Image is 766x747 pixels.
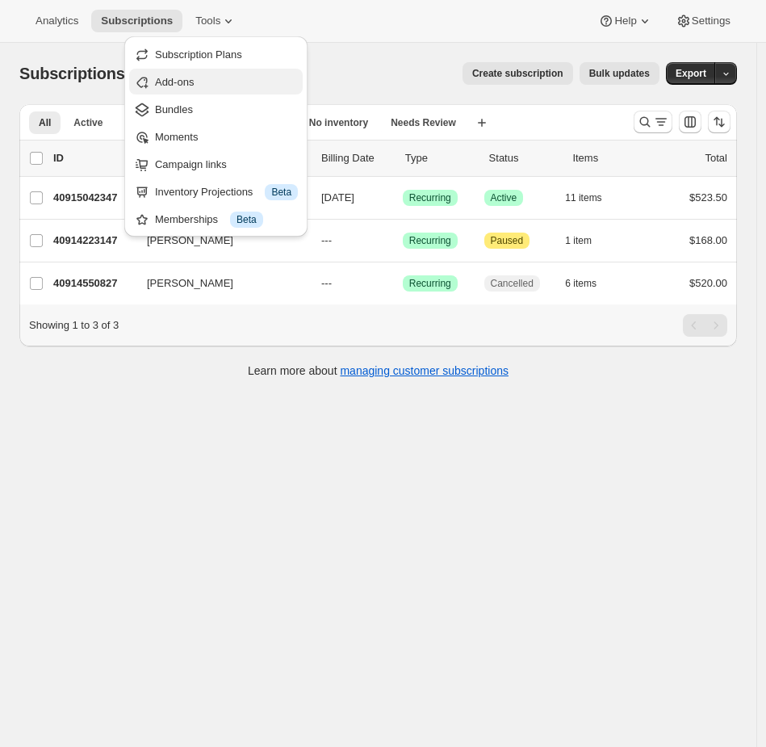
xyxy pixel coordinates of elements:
button: Memberships [129,206,303,232]
span: Campaign links [155,158,227,170]
span: Moments [155,131,198,143]
div: Inventory Projections [155,184,298,200]
span: Settings [692,15,730,27]
p: 40915042347 [53,190,134,206]
button: Bundles [129,96,303,122]
button: Help [588,10,662,32]
p: 40914223147 [53,233,134,249]
span: Beta [271,186,291,199]
span: Active [491,191,517,204]
div: 40914223147[PERSON_NAME]---SuccessRecurringAttentionPaused1 item$168.00 [53,229,727,252]
span: [DATE] [321,191,354,204]
button: 1 item [565,229,609,252]
span: [PERSON_NAME] [147,275,233,292]
span: Export [676,67,706,80]
span: Help [614,15,636,27]
span: Analytics [36,15,78,27]
button: 11 items [565,187,619,209]
button: Inventory Projections [129,178,303,204]
span: Create subscription [472,67,563,80]
span: Recurring [409,277,451,290]
p: Showing 1 to 3 of 3 [29,317,119,334]
button: Search and filter results [634,111,672,133]
span: Add-ons [155,76,194,88]
span: 1 item [565,234,592,247]
button: Subscriptions [91,10,182,32]
span: $168.00 [689,234,727,246]
button: Analytics [26,10,88,32]
span: Paused [491,234,524,247]
button: [PERSON_NAME] [137,271,299,296]
span: Subscriptions [19,65,125,82]
span: 11 items [565,191,601,204]
span: Active [73,116,103,129]
p: ID [53,150,134,166]
span: $520.00 [689,277,727,289]
span: No inventory [309,116,368,129]
div: IDCustomerBilling DateTypeStatusItemsTotal [53,150,727,166]
button: Bulk updates [580,62,659,85]
div: 40914550827[PERSON_NAME]---SuccessRecurringCancelled6 items$520.00 [53,272,727,295]
span: --- [321,277,332,289]
p: Status [489,150,560,166]
button: Moments [129,124,303,149]
span: Subscriptions [101,15,173,27]
span: Bundles [155,103,193,115]
span: Recurring [409,234,451,247]
span: Beta [236,213,257,226]
button: Add-ons [129,69,303,94]
span: $523.50 [689,191,727,204]
span: Subscription Plans [155,48,242,61]
a: managing customer subscriptions [340,364,509,377]
p: Billing Date [321,150,392,166]
span: Recurring [409,191,451,204]
nav: Pagination [683,314,727,337]
button: Customize table column order and visibility [679,111,701,133]
span: --- [321,234,332,246]
button: 6 items [565,272,614,295]
p: Total [705,150,727,166]
p: 40914550827 [53,275,134,292]
button: Create subscription [463,62,573,85]
button: Tools [186,10,246,32]
p: Learn more about [248,363,509,379]
div: Items [572,150,643,166]
span: 6 items [565,277,596,290]
div: Type [405,150,476,166]
button: Campaign links [129,151,303,177]
button: Export [666,62,716,85]
span: Needs Review [391,116,456,129]
button: Sort the results [708,111,730,133]
button: Subscription Plans [129,41,303,67]
span: Bulk updates [589,67,650,80]
span: Tools [195,15,220,27]
button: Create new view [469,111,495,134]
div: Memberships [155,212,298,228]
span: Cancelled [491,277,534,290]
button: Settings [666,10,740,32]
span: All [39,116,51,129]
div: 40915042347[PERSON_NAME][DATE]SuccessRecurringSuccessActive11 items$523.50 [53,187,727,209]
